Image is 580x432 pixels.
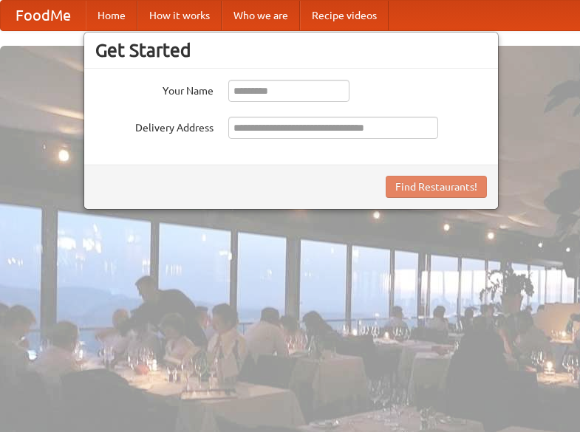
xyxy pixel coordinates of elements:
[1,1,86,30] a: FoodMe
[386,176,487,198] button: Find Restaurants!
[86,1,137,30] a: Home
[222,1,300,30] a: Who we are
[95,80,214,98] label: Your Name
[95,117,214,135] label: Delivery Address
[300,1,389,30] a: Recipe videos
[137,1,222,30] a: How it works
[95,39,487,61] h3: Get Started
